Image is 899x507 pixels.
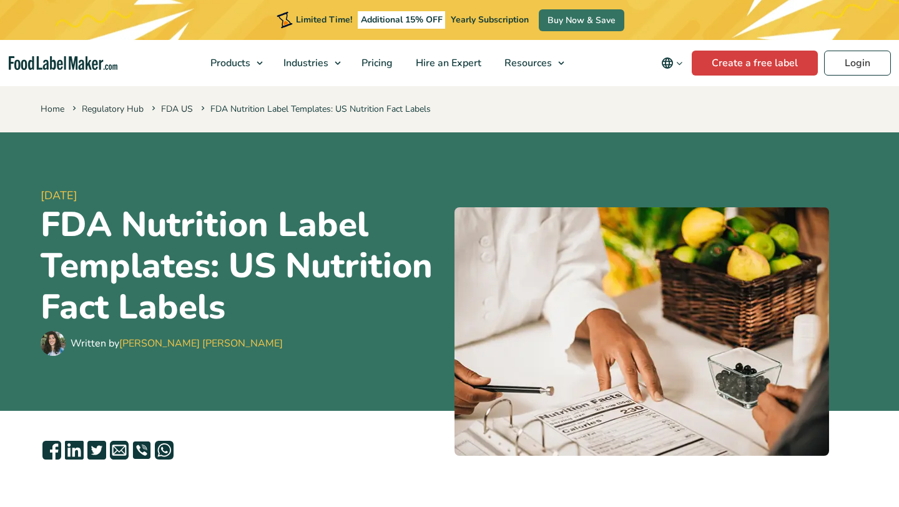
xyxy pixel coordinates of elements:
[493,40,571,86] a: Resources
[161,103,193,115] a: FDA US
[358,56,394,70] span: Pricing
[692,51,818,76] a: Create a free label
[9,56,117,71] a: Food Label Maker homepage
[199,40,269,86] a: Products
[272,40,347,86] a: Industries
[350,40,401,86] a: Pricing
[451,14,529,26] span: Yearly Subscription
[41,204,445,328] h1: FDA Nutrition Label Templates: US Nutrition Fact Labels
[405,40,490,86] a: Hire an Expert
[207,56,252,70] span: Products
[280,56,330,70] span: Industries
[119,337,283,350] a: [PERSON_NAME] [PERSON_NAME]
[539,9,624,31] a: Buy Now & Save
[82,103,144,115] a: Regulatory Hub
[501,56,553,70] span: Resources
[296,14,352,26] span: Limited Time!
[358,11,446,29] span: Additional 15% OFF
[824,51,891,76] a: Login
[412,56,483,70] span: Hire an Expert
[41,103,64,115] a: Home
[71,336,283,351] div: Written by
[41,187,445,204] span: [DATE]
[199,103,431,115] span: FDA Nutrition Label Templates: US Nutrition Fact Labels
[41,331,66,356] img: Maria Abi Hanna - Food Label Maker
[652,51,692,76] button: Change language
